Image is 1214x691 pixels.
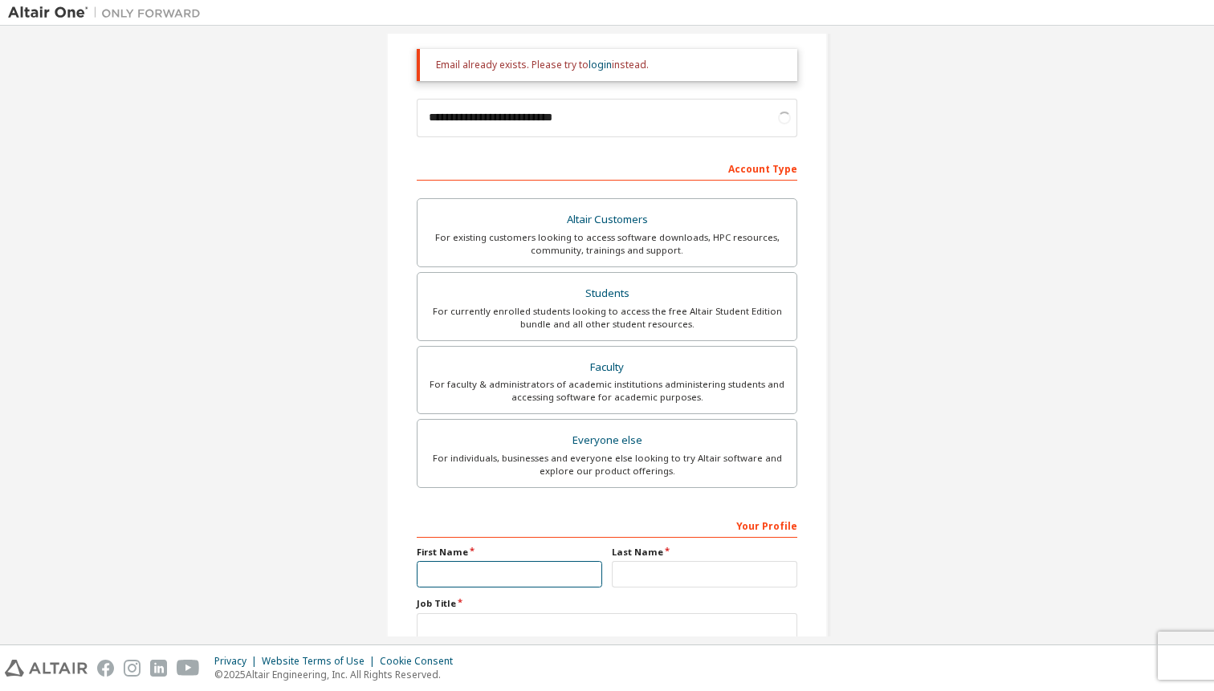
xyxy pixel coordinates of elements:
[8,5,209,21] img: Altair One
[177,660,200,677] img: youtube.svg
[427,429,787,452] div: Everyone else
[427,231,787,257] div: For existing customers looking to access software downloads, HPC resources, community, trainings ...
[417,512,797,538] div: Your Profile
[427,356,787,379] div: Faculty
[427,305,787,331] div: For currently enrolled students looking to access the free Altair Student Edition bundle and all ...
[124,660,141,677] img: instagram.svg
[427,282,787,305] div: Students
[97,660,114,677] img: facebook.svg
[380,655,462,668] div: Cookie Consent
[417,597,797,610] label: Job Title
[214,668,462,681] p: © 2025 Altair Engineering, Inc. All Rights Reserved.
[427,378,787,404] div: For faculty & administrators of academic institutions administering students and accessing softwa...
[5,660,88,677] img: altair_logo.svg
[262,655,380,668] div: Website Terms of Use
[150,660,167,677] img: linkedin.svg
[417,155,797,181] div: Account Type
[589,58,612,71] a: login
[427,452,787,478] div: For individuals, businesses and everyone else looking to try Altair software and explore our prod...
[612,546,797,559] label: Last Name
[436,59,784,71] div: Email already exists. Please try to instead.
[417,546,602,559] label: First Name
[427,209,787,231] div: Altair Customers
[214,655,262,668] div: Privacy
